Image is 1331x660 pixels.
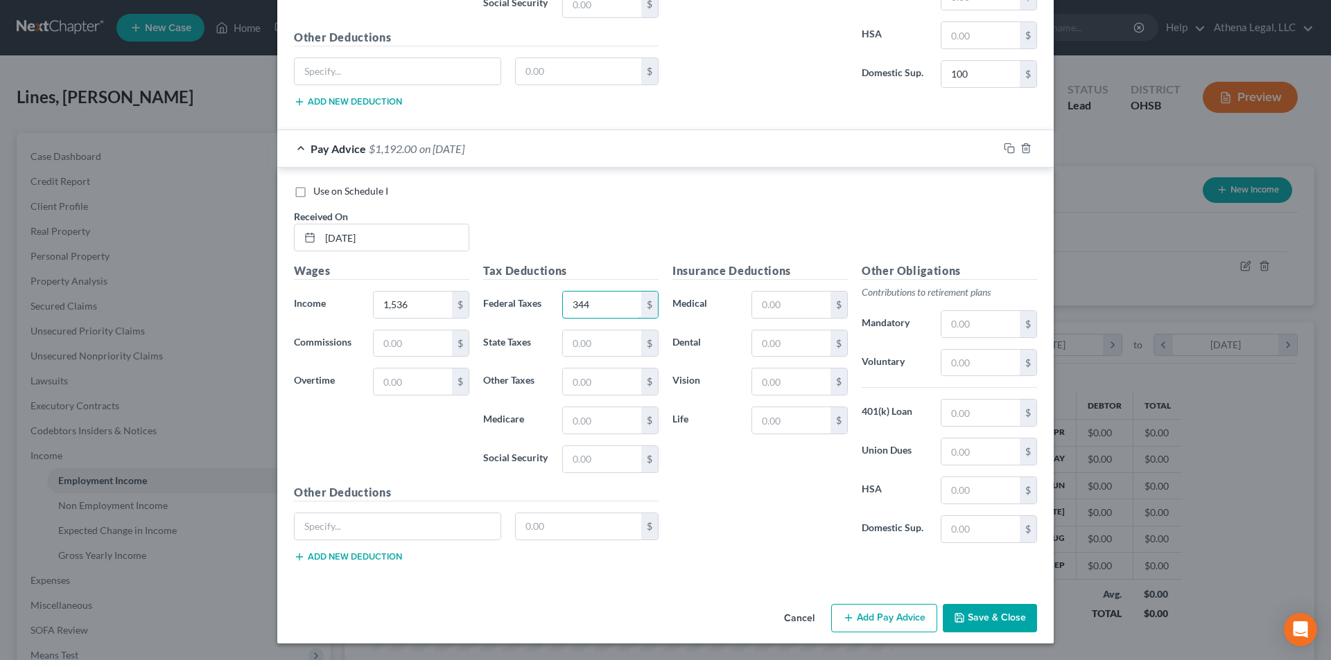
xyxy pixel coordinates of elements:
div: $ [830,330,847,357]
div: $ [641,292,658,318]
div: $ [830,292,847,318]
div: $ [641,330,658,357]
div: Open Intercom Messenger [1284,613,1317,646]
input: 0.00 [941,516,1020,542]
div: $ [452,330,469,357]
label: Mandatory [855,310,934,338]
input: 0.00 [374,368,452,395]
div: $ [641,407,658,434]
input: 0.00 [941,400,1020,426]
input: 0.00 [941,438,1020,465]
input: 0.00 [752,407,830,434]
input: 0.00 [941,477,1020,503]
div: $ [1020,438,1036,465]
label: 401(k) Loan [855,399,934,427]
div: $ [1020,311,1036,337]
div: $ [452,368,469,395]
span: Received On [294,211,348,222]
label: Other Taxes [476,368,555,395]
label: Medical [665,291,745,319]
div: $ [1020,350,1036,376]
input: MM/DD/YYYY [320,224,469,251]
input: 0.00 [941,311,1020,337]
div: $ [1020,400,1036,426]
input: 0.00 [516,513,642,539]
h5: Tax Deductions [483,262,659,280]
label: Domestic Sup. [855,515,934,543]
span: Use on Schedule I [313,185,388,197]
span: $1,192.00 [369,142,417,155]
label: Medicare [476,407,555,434]
label: Life [665,407,745,434]
input: 0.00 [516,58,642,84]
label: Domestic Sup. [855,60,934,88]
button: Save & Close [943,604,1037,633]
input: 0.00 [752,330,830,357]
div: $ [641,368,658,395]
input: 0.00 [563,330,641,357]
label: Commissions [287,330,366,357]
button: Add new deduction [294,551,402,562]
input: 0.00 [563,446,641,472]
input: 0.00 [752,368,830,395]
label: Dental [665,330,745,357]
div: $ [641,513,658,539]
input: 0.00 [563,292,641,318]
input: 0.00 [752,292,830,318]
div: $ [830,407,847,434]
label: Voluntary [855,349,934,377]
div: $ [452,292,469,318]
div: $ [1020,61,1036,87]
label: Overtime [287,368,366,395]
label: Social Security [476,445,555,473]
input: 0.00 [941,22,1020,48]
label: Vision [665,368,745,395]
input: 0.00 [941,350,1020,376]
div: $ [1020,516,1036,542]
button: Add Pay Advice [831,604,937,633]
h5: Other Deductions [294,484,659,501]
label: Union Dues [855,438,934,465]
div: $ [1020,477,1036,503]
button: Cancel [773,605,826,633]
span: Income [294,297,326,309]
div: $ [1020,22,1036,48]
p: Contributions to retirement plans [862,285,1037,299]
label: HSA [855,21,934,49]
input: 0.00 [941,61,1020,87]
h5: Wages [294,262,469,280]
h5: Insurance Deductions [672,262,848,280]
input: 0.00 [563,368,641,395]
h5: Other Obligations [862,262,1037,280]
div: $ [641,58,658,84]
div: $ [641,446,658,472]
input: Specify... [295,513,501,539]
label: Federal Taxes [476,291,555,319]
label: State Taxes [476,330,555,357]
div: $ [830,368,847,395]
input: 0.00 [563,407,641,434]
label: HSA [855,476,934,504]
button: Add new deduction [294,96,402,107]
span: Pay Advice [311,142,366,155]
h5: Other Deductions [294,29,659,46]
input: 0.00 [374,330,452,357]
input: 0.00 [374,292,452,318]
input: Specify... [295,58,501,84]
span: on [DATE] [419,142,464,155]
